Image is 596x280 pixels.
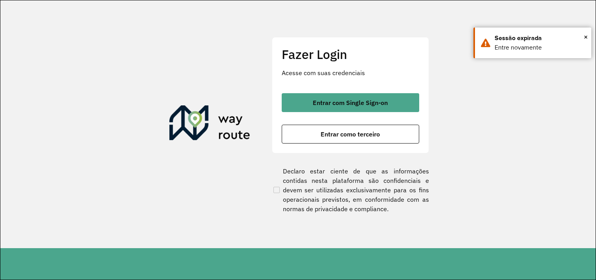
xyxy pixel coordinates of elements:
[495,33,585,43] div: Sessão expirada
[584,31,588,43] button: Close
[584,31,588,43] span: ×
[282,47,419,62] h2: Fazer Login
[282,68,419,77] p: Acesse com suas credenciais
[495,43,585,52] div: Entre novamente
[321,131,380,137] span: Entrar como terceiro
[313,99,388,106] span: Entrar com Single Sign-on
[272,166,429,214] label: Declaro estar ciente de que as informações contidas nesta plataforma são confidenciais e devem se...
[282,93,419,112] button: button
[282,125,419,144] button: button
[169,105,250,143] img: Roteirizador AmbevTech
